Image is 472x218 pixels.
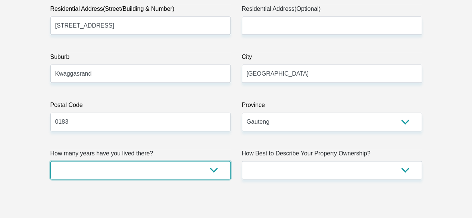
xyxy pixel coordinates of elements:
[242,161,422,179] select: Please select a value
[242,64,422,83] input: City
[242,4,422,16] label: Residential Address(Optional)
[242,113,422,131] select: Please Select a Province
[50,113,231,131] input: Postal Code
[50,149,231,161] label: How many years have you lived there?
[242,53,422,64] label: City
[242,16,422,35] input: Address line 2 (Optional)
[242,149,422,161] label: How Best to Describe Your Property Ownership?
[242,101,422,113] label: Province
[50,53,231,64] label: Suburb
[50,161,231,179] select: Please select a value
[50,4,231,16] label: Residential Address(Street/Building & Number)
[50,64,231,83] input: Suburb
[50,16,231,35] input: Valid residential address
[50,101,231,113] label: Postal Code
